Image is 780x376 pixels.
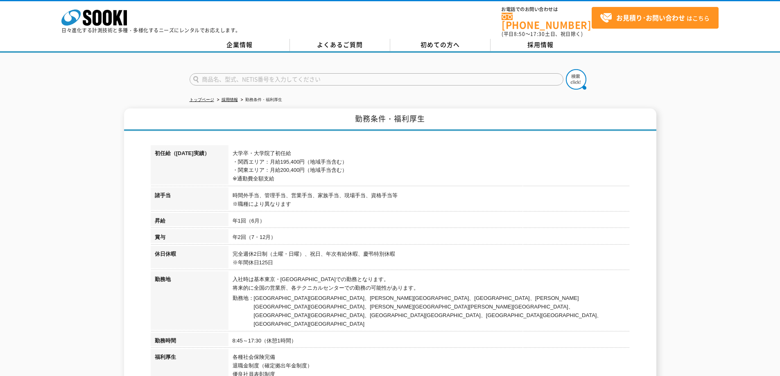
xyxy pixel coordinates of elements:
span: 8:50 [514,30,525,38]
strong: お見積り･お問い合わせ [616,13,685,23]
td: [GEOGRAPHIC_DATA][GEOGRAPHIC_DATA]、[PERSON_NAME][GEOGRAPHIC_DATA]、[GEOGRAPHIC_DATA]、[PERSON_NAME]... [254,294,626,328]
th: 初任給（[DATE]実績） [151,145,228,187]
th: 勤務地 [151,271,228,333]
a: 初めての方へ [390,39,491,51]
p: 日々進化する計測技術と多種・多様化するニーズにレンタルでお応えします。 [61,28,241,33]
input: 商品名、型式、NETIS番号を入力してください [190,73,563,86]
th: 諸手当 [151,187,228,213]
td: 年2回（7・12月） [228,229,630,246]
th: 休日休暇 [151,246,228,271]
a: [PHONE_NUMBER] [502,13,592,29]
li: 勤務条件・福利厚生 [239,96,282,104]
span: 17:30 [530,30,545,38]
span: お電話でのお問い合わせは [502,7,592,12]
th: 昇給 [151,213,228,230]
td: 時間外手当、管理手当、営業手当、家族手当、現場手当、資格手当等 ※職種により異なります [228,187,630,213]
span: はこちら [600,12,710,24]
td: 大学卒・大学院了初任給 ・関西エリア：月給195,400円（地域手当含む） ・関東エリア：月給200,400円（地域手当含む） ※通勤費全額支給 [228,145,630,187]
a: お見積り･お問い合わせはこちら [592,7,719,29]
img: btn_search.png [566,69,586,90]
td: 8:45～17:30（休憩1時間） [228,333,630,349]
span: (平日 ～ 土日、祝日除く) [502,30,583,38]
th: 賞与 [151,229,228,246]
span: 初めての方へ [421,40,460,49]
a: 採用情報 [491,39,591,51]
td: 入社時は基本東京・[GEOGRAPHIC_DATA]での勤務となります。 将来的に全国の営業所、各テクニカルセンターでの勤務の可能性があります。 [228,271,630,333]
a: 企業情報 [190,39,290,51]
h1: 勤務条件・福利厚生 [124,108,656,131]
td: 勤務地： [233,294,254,328]
a: よくあるご質問 [290,39,390,51]
td: 完全週休2日制（土曜・日曜）、祝日、年次有給休暇、慶弔特別休暇 ※年間休日125日 [228,246,630,271]
td: 年1回（6月） [228,213,630,230]
a: 採用情報 [222,97,238,102]
a: トップページ [190,97,214,102]
th: 勤務時間 [151,333,228,349]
